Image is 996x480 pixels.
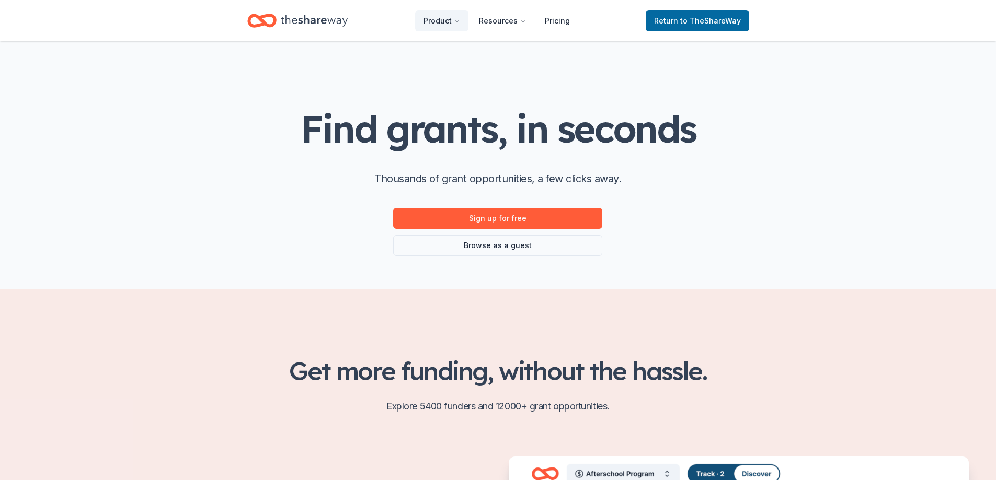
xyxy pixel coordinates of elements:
[374,170,621,187] p: Thousands of grant opportunities, a few clicks away.
[247,398,749,415] p: Explore 5400 funders and 12000+ grant opportunities.
[415,8,578,33] nav: Main
[247,8,348,33] a: Home
[646,10,749,31] a: Returnto TheShareWay
[300,108,695,149] h1: Find grants, in seconds
[536,10,578,31] a: Pricing
[654,15,741,27] span: Return
[471,10,534,31] button: Resources
[680,16,741,25] span: to TheShareWay
[415,10,468,31] button: Product
[393,235,602,256] a: Browse as a guest
[247,356,749,385] h2: Get more funding, without the hassle.
[393,208,602,229] a: Sign up for free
